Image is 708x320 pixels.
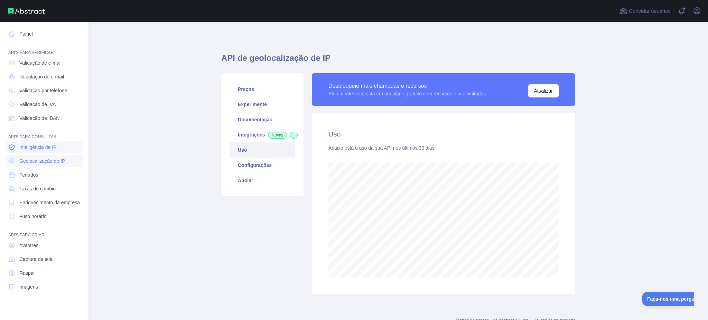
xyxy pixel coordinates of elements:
[19,284,38,290] font: Imagens
[328,130,341,138] font: Uso
[6,267,83,279] a: Raspar
[8,134,57,139] font: API'S PARA CONSULTAR
[5,4,60,10] font: Faça-nos uma pergunta
[238,132,265,138] font: Integrações
[230,97,295,112] a: Experimente
[6,112,83,124] a: Validação de IBAN
[19,158,65,164] font: Geolocalização de IP
[6,253,83,265] a: Captura de tela
[6,196,83,209] a: Enriquecimento da empresa
[642,292,694,306] iframe: Alternar suporte ao cliente
[238,147,247,153] font: Uso
[8,50,54,55] font: API'S PARA VERIFICAR
[629,8,671,14] font: Convidar usuários
[19,256,53,262] font: Captura de tela
[238,178,253,183] font: Apoiar
[19,115,59,121] font: Validação de IBAN
[618,6,672,17] button: Convidar usuários
[6,281,83,293] a: Imagens
[272,133,283,138] font: Novas
[230,82,295,97] a: Preços
[6,182,83,195] a: Taxas de câmbio
[238,86,254,92] font: Preços
[6,84,83,97] a: Validação por telefone
[6,57,83,69] a: Validação de e-mail
[230,173,295,188] a: Apoiar
[221,53,330,63] font: API de geolocalização de IP
[230,142,295,158] a: Uso
[6,239,83,252] a: Avatares
[6,98,83,111] a: Validação de IVA
[528,84,559,97] button: Atualizar
[230,127,295,142] a: IntegraçõesNovas
[6,28,83,40] a: Painel
[19,270,35,276] font: Raspar
[19,74,64,79] font: Reputação de e-mail
[19,60,62,66] font: Validação de e-mail
[19,144,56,150] font: Inteligência de IP
[230,158,295,173] a: Configurações
[238,102,267,107] font: Experimente
[534,88,553,94] font: Atualizar
[19,186,56,191] font: Taxas de câmbio
[8,233,45,237] font: API'S PARA CRIAR
[328,83,427,89] font: Desbloqueie mais chamadas e recursos
[19,102,56,107] font: Validação de IVA
[19,214,47,219] font: Fuso horário
[6,169,83,181] a: Feriados
[328,91,486,96] font: Atualmente você está em um plano gratuito com recursos e uso limitados
[6,70,83,83] a: Reputação de e-mail
[6,141,83,153] a: Inteligência de IP
[19,88,67,93] font: Validação por telefone
[238,117,272,122] font: Documentação
[19,172,38,178] font: Feriados
[6,210,83,223] a: Fuso horário
[19,31,33,37] font: Painel
[238,162,272,168] font: Configurações
[19,243,38,248] font: Avatares
[8,8,45,14] img: API abstrata
[6,155,83,167] a: Geolocalização de IP
[230,112,295,127] a: Documentação
[328,145,435,151] font: Abaixo está o uso da sua API nos últimos 30 dias
[19,200,80,205] font: Enriquecimento da empresa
